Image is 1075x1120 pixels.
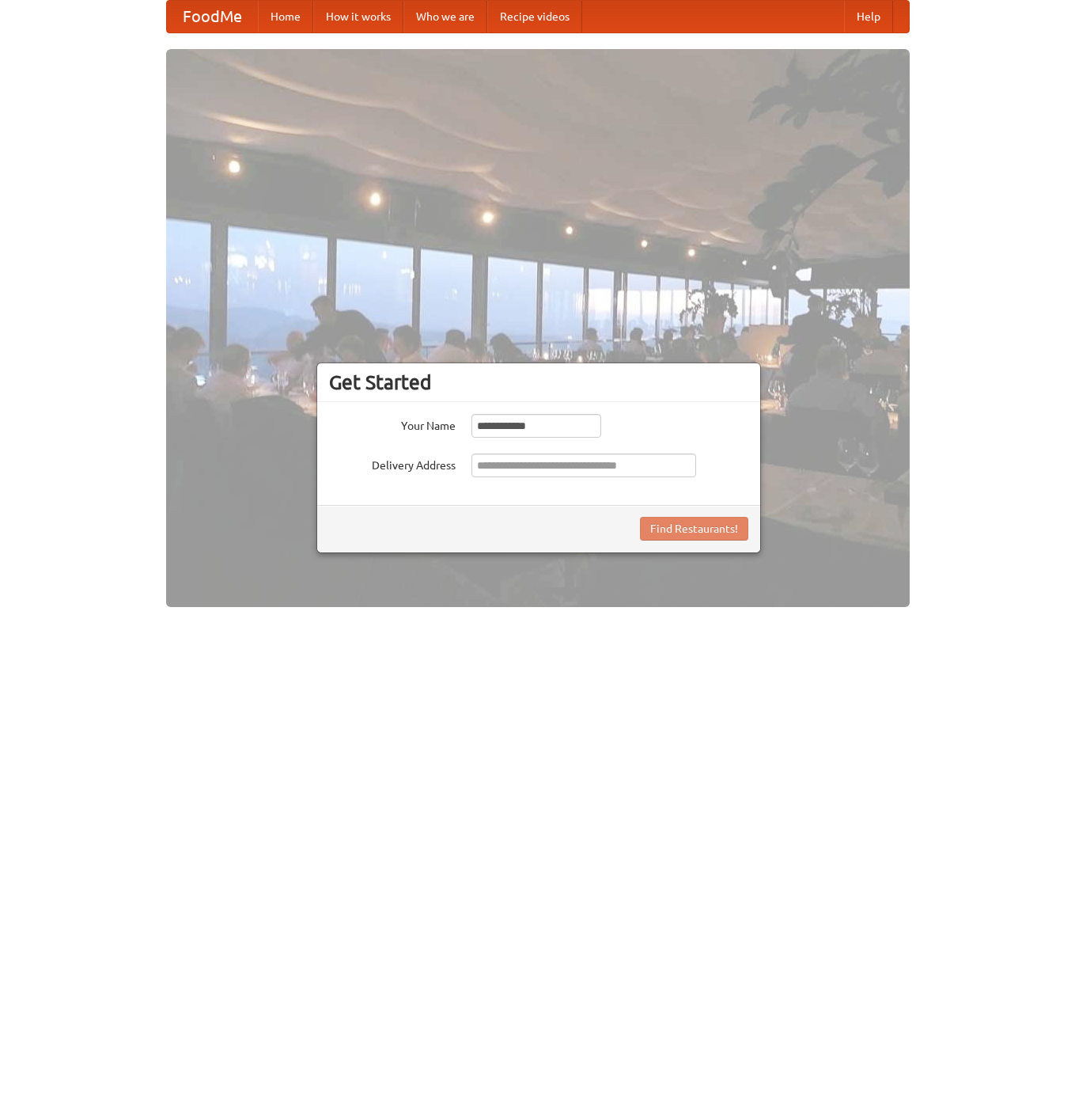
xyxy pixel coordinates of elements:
[313,1,403,32] a: How it works
[844,1,893,32] a: Help
[487,1,582,32] a: Recipe videos
[329,454,456,473] label: Delivery Address
[167,1,258,32] a: FoodMe
[403,1,487,32] a: Who we are
[640,517,748,541] button: Find Restaurants!
[258,1,313,32] a: Home
[329,370,748,394] h3: Get Started
[329,414,456,434] label: Your Name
